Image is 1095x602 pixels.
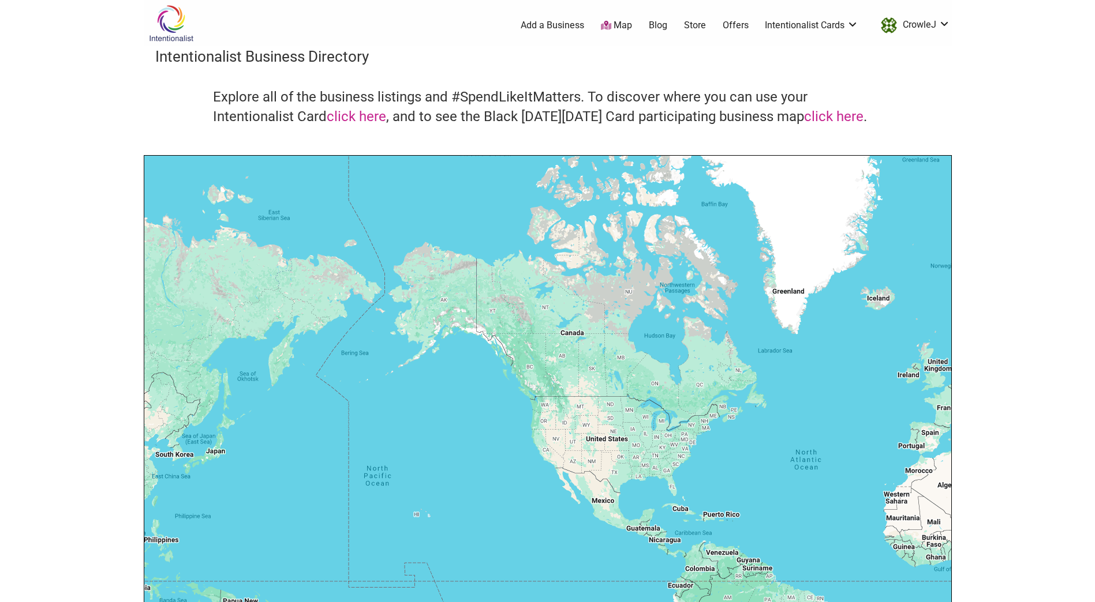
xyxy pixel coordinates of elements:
a: Intentionalist Cards [765,19,858,32]
a: Add a Business [521,19,584,32]
h4: Explore all of the business listings and #SpendLikeItMatters. To discover where you can use your ... [213,88,883,126]
a: Blog [649,19,667,32]
h3: Intentionalist Business Directory [155,46,940,67]
a: Offers [723,19,749,32]
a: click here [804,108,864,125]
a: click here [327,108,386,125]
img: Intentionalist [144,5,199,42]
a: Map [601,19,632,32]
a: CrowleJ [875,15,950,36]
a: Store [684,19,706,32]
